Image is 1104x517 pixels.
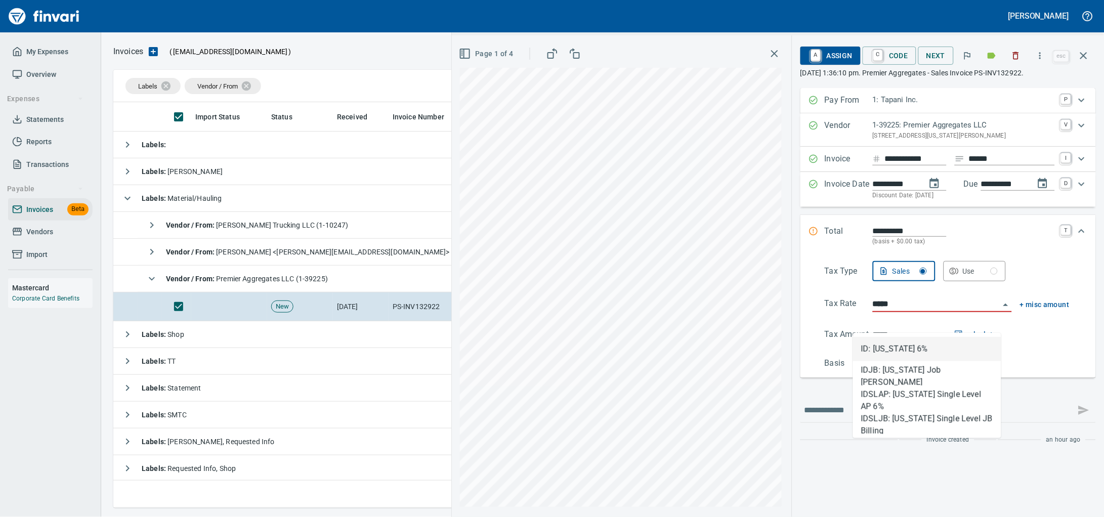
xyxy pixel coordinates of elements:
h5: [PERSON_NAME] [1008,11,1069,21]
p: Basis [825,357,873,369]
a: D [1061,178,1071,188]
span: Received [337,111,380,123]
span: My Expenses [26,46,68,58]
p: [DATE] 1:36:10 pm. Premier Aggregates - Sales Invoice PS-INV132922. [800,68,1096,78]
svg: Invoice description [955,154,965,164]
a: esc [1054,51,1069,62]
strong: Labels : [142,194,167,202]
span: Material/Hauling [142,194,222,202]
a: Statements [8,108,93,131]
a: V [1061,119,1071,130]
span: Overview [26,68,56,81]
div: Expand [800,88,1096,113]
div: Labels [125,78,181,94]
p: Tax Rate [825,297,873,312]
span: Payable [7,183,83,195]
p: Invoice [825,153,873,166]
a: My Expenses [8,40,93,63]
span: Requested Info, Shop [142,464,236,472]
button: [PERSON_NAME] [1006,8,1072,24]
a: InvoicesBeta [8,198,93,221]
span: This records your message into the invoice and notifies anyone mentioned [1072,398,1096,422]
li: IDJB: [US_STATE] Job [PERSON_NAME] [853,361,1001,385]
span: Statements [26,113,64,126]
p: Tax Amount [825,328,873,341]
span: Page 1 of 4 [461,48,513,60]
span: Status [271,111,292,123]
span: Import Status [195,111,240,123]
span: Status [271,111,306,123]
li: ID: [US_STATE] 6% [853,337,1001,361]
button: Sales [873,261,936,281]
div: Use [963,265,998,278]
strong: Labels : [142,141,166,149]
strong: Labels : [142,330,167,338]
a: T [1061,225,1071,235]
span: [PERSON_NAME] <[PERSON_NAME][EMAIL_ADDRESS][DOMAIN_NAME]> [166,248,450,256]
span: an hour ago [1046,435,1081,445]
strong: Labels : [142,384,167,392]
span: [PERSON_NAME] [142,167,223,176]
li: IDSLAP: [US_STATE] Single Level AP 6% [853,385,1001,410]
p: Due [964,178,1012,190]
p: ( ) [163,47,291,57]
p: Invoices [113,46,143,58]
p: Tax Type [825,265,873,281]
span: Next [926,50,946,62]
li: IDSLJB: [US_STATE] Single Level JB Billing [853,410,1001,434]
strong: Vendor / From : [166,275,216,283]
button: Discard [1005,45,1027,67]
td: [DATE] [333,292,389,321]
button: CCode [863,47,916,65]
strong: Vendor / From : [166,248,216,256]
div: Expand [800,113,1096,147]
img: Finvari [6,4,82,28]
a: Transactions [8,153,93,176]
button: Upload an Invoice [143,46,163,58]
a: C [873,50,883,61]
span: [EMAIL_ADDRESS][DOMAIN_NAME] [172,47,288,57]
button: Labels [981,45,1003,67]
span: Invoice Number [393,111,457,123]
span: Shop [142,330,184,338]
span: [PERSON_NAME], Requested Info [142,438,275,446]
span: Assign [809,47,853,64]
strong: Labels : [142,411,167,419]
a: I [1061,153,1071,163]
h6: Mastercard [12,282,93,293]
nav: breadcrumb [113,46,143,58]
button: Close [999,298,1013,312]
span: Import [26,248,48,261]
span: Labels [138,82,157,90]
span: Premier Aggregates LLC (1-39225) [166,275,328,283]
div: Expand [800,172,1096,207]
button: Use [944,261,1006,281]
span: Expenses [7,93,83,105]
p: 1-39225: Premier Aggregates LLC [873,119,1055,131]
strong: Labels : [142,438,167,446]
p: 1: Tapani Inc. [873,94,1055,106]
button: Expenses [3,90,88,108]
a: Corporate Card Benefits [12,295,79,302]
button: Payable [3,180,88,198]
span: SMTC [142,411,187,419]
div: Vendor / From [185,78,261,94]
button: change date [922,171,947,196]
span: Invoices [26,203,53,216]
strong: Labels : [142,464,167,472]
button: change due date [1031,171,1055,196]
span: Close invoice [1051,44,1096,68]
button: calculate [955,328,998,341]
button: Next [918,47,954,65]
button: + misc amount [1020,298,1070,311]
span: Vendor / From [197,82,238,90]
a: Vendors [8,221,93,243]
span: Invoice Number [393,111,444,123]
span: Code [871,47,908,64]
span: TT [142,357,176,365]
p: Invoice Date [825,178,873,201]
td: PS-INV132922 [389,292,464,321]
